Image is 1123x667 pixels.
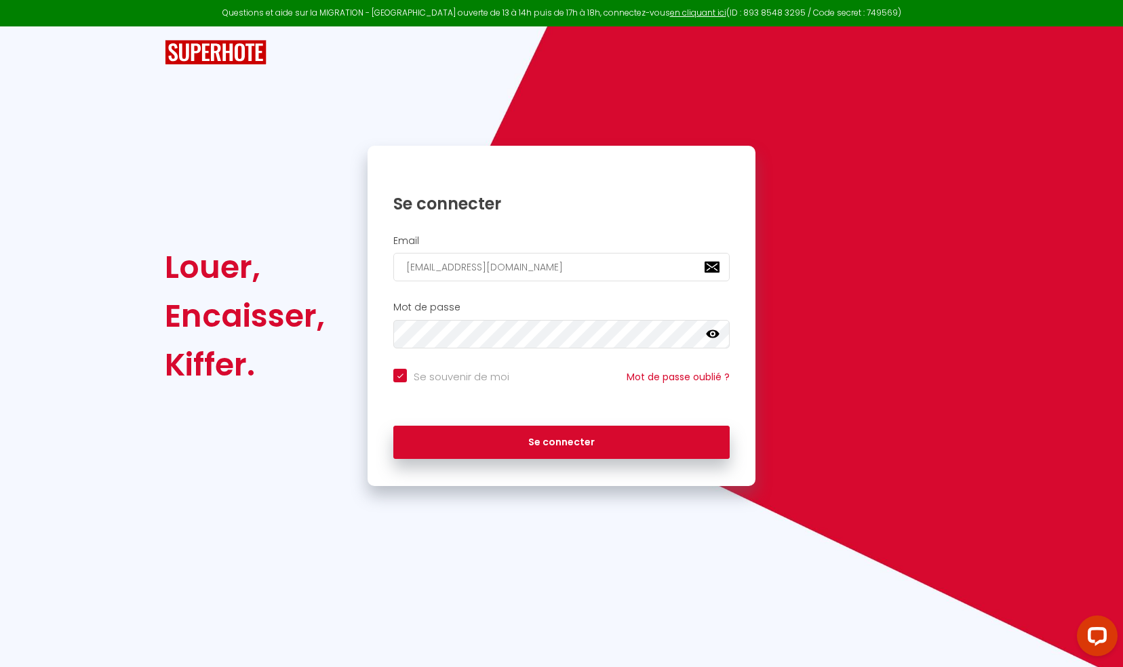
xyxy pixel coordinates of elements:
[165,291,325,340] div: Encaisser,
[1066,610,1123,667] iframe: LiveChat chat widget
[393,235,730,247] h2: Email
[393,302,730,313] h2: Mot de passe
[393,426,730,460] button: Se connecter
[393,193,730,214] h1: Se connecter
[165,340,325,389] div: Kiffer.
[393,253,730,281] input: Ton Email
[670,7,726,18] a: en cliquant ici
[627,370,730,384] a: Mot de passe oublié ?
[165,40,267,65] img: SuperHote logo
[165,243,325,291] div: Louer,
